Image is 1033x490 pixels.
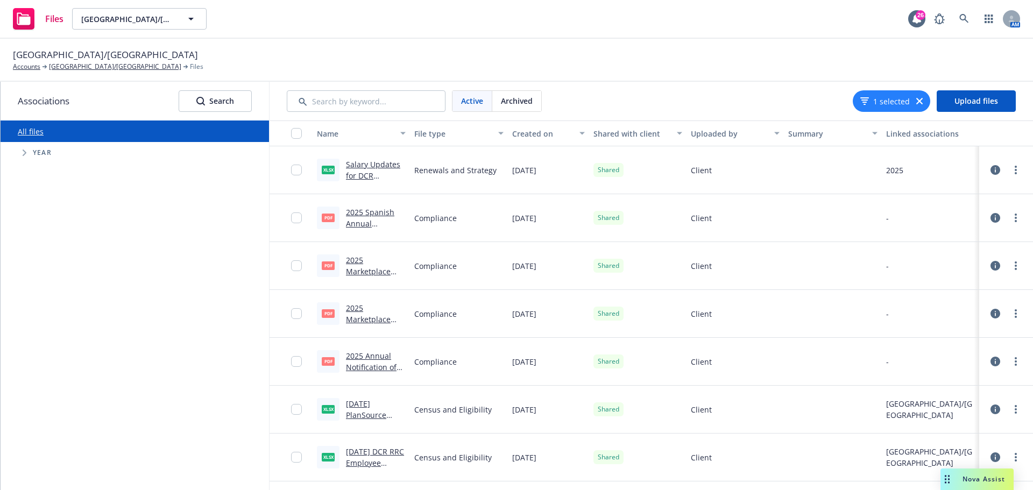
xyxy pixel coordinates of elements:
[317,128,394,139] div: Name
[33,150,52,156] span: Year
[512,452,536,463] span: [DATE]
[72,8,207,30] button: [GEOGRAPHIC_DATA]/[GEOGRAPHIC_DATA]
[691,452,712,463] span: Client
[291,308,302,319] input: Toggle Row Selected
[322,261,335,269] span: pdf
[45,15,63,23] span: Files
[287,90,445,112] input: Search by keyword...
[882,120,979,146] button: Linked associations
[346,351,397,406] a: 2025 Annual Notification of Benefit Rights English Final DCR.RRC.pdf
[512,308,536,319] span: [DATE]
[291,212,302,223] input: Toggle Row Selected
[691,212,712,224] span: Client
[886,308,889,319] div: -
[512,356,536,367] span: [DATE]
[598,213,619,223] span: Shared
[598,452,619,462] span: Shared
[886,165,903,176] div: 2025
[937,90,1016,112] button: Upload files
[940,468,954,490] div: Drag to move
[346,399,390,454] a: [DATE] PlanSource Employee Census DCR RRC.xlsx
[196,91,234,111] div: Search
[414,452,492,463] span: Census and Eligibility
[1009,307,1022,320] a: more
[414,212,457,224] span: Compliance
[291,404,302,415] input: Toggle Row Selected
[190,62,203,72] span: Files
[598,165,619,175] span: Shared
[1,142,269,164] div: Tree Example
[929,8,950,30] a: Report a Bug
[414,308,457,319] span: Compliance
[963,474,1005,484] span: Nova Assist
[414,165,497,176] span: Renewals and Strategy
[886,212,889,224] div: -
[322,357,335,365] span: pdf
[81,13,174,25] span: [GEOGRAPHIC_DATA]/[GEOGRAPHIC_DATA]
[18,94,69,108] span: Associations
[512,128,573,139] div: Created on
[291,452,302,463] input: Toggle Row Selected
[414,356,457,367] span: Compliance
[13,48,198,62] span: [GEOGRAPHIC_DATA]/[GEOGRAPHIC_DATA]
[461,95,483,106] span: Active
[954,96,998,106] span: Upload files
[691,165,712,176] span: Client
[1009,355,1022,368] a: more
[512,404,536,415] span: [DATE]
[886,260,889,272] div: -
[512,260,536,272] span: [DATE]
[691,308,712,319] span: Client
[886,128,975,139] div: Linked associations
[1009,451,1022,464] a: more
[346,303,392,347] a: 2025 Marketplace Notice DCR.RRC.pdf
[940,468,1014,490] button: Nova Assist
[598,261,619,271] span: Shared
[512,212,536,224] span: [DATE]
[788,128,865,139] div: Summary
[886,398,975,421] div: [GEOGRAPHIC_DATA]/[GEOGRAPHIC_DATA]
[593,128,670,139] div: Shared with client
[691,128,768,139] div: Uploaded by
[346,255,391,299] a: 2025 Marketplace Notice Spanish.pdf
[501,95,533,106] span: Archived
[691,404,712,415] span: Client
[687,120,784,146] button: Uploaded by
[410,120,507,146] button: File type
[322,214,335,222] span: pdf
[691,356,712,367] span: Client
[784,120,881,146] button: Summary
[598,309,619,318] span: Shared
[916,10,925,20] div: 26
[886,446,975,468] div: [GEOGRAPHIC_DATA]/[GEOGRAPHIC_DATA]
[291,128,302,139] input: Select all
[196,97,205,105] svg: Search
[346,159,400,192] a: Salary Updates for DCR [DATE].xlsx
[291,260,302,271] input: Toggle Row Selected
[598,357,619,366] span: Shared
[1009,211,1022,224] a: more
[953,8,975,30] a: Search
[322,453,335,461] span: xlsx
[322,309,335,317] span: pdf
[346,207,397,274] a: 2025 Spanish Annual Notification of Benefit Rights Final DCR.RRC.pdf
[18,126,44,137] a: All files
[978,8,1000,30] a: Switch app
[589,120,687,146] button: Shared with client
[322,166,335,174] span: xlsx
[49,62,181,72] a: [GEOGRAPHIC_DATA]/[GEOGRAPHIC_DATA]
[291,356,302,367] input: Toggle Row Selected
[13,62,40,72] a: Accounts
[322,405,335,413] span: xlsx
[508,120,589,146] button: Created on
[414,404,492,415] span: Census and Eligibility
[414,128,491,139] div: File type
[860,96,910,107] button: 1 selected
[598,404,619,414] span: Shared
[414,260,457,272] span: Compliance
[179,90,252,112] button: SearchSearch
[1009,259,1022,272] a: more
[691,260,712,272] span: Client
[1009,403,1022,416] a: more
[9,4,68,34] a: Files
